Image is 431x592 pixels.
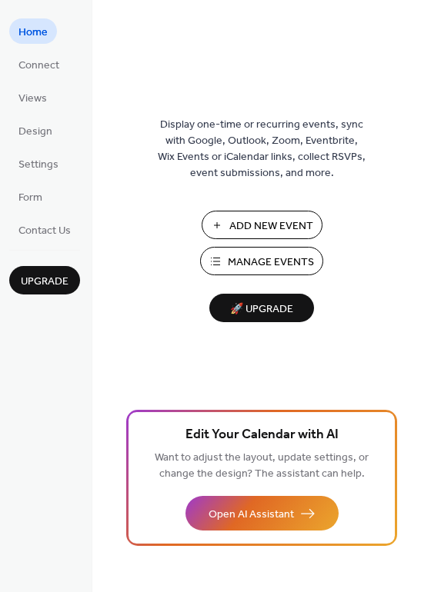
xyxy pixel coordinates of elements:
[18,91,47,107] span: Views
[21,274,68,290] span: Upgrade
[158,117,366,181] span: Display one-time or recurring events, sync with Google, Outlook, Zoom, Eventbrite, Wix Events or ...
[18,25,48,41] span: Home
[9,266,80,294] button: Upgrade
[229,218,313,234] span: Add New Event
[219,299,305,320] span: 🚀 Upgrade
[209,507,294,523] span: Open AI Assistant
[200,247,323,275] button: Manage Events
[209,294,314,322] button: 🚀 Upgrade
[9,184,52,209] a: Form
[18,124,52,140] span: Design
[185,496,339,530] button: Open AI Assistant
[185,424,339,446] span: Edit Your Calendar with AI
[228,254,314,271] span: Manage Events
[18,223,71,239] span: Contact Us
[202,211,322,239] button: Add New Event
[9,85,56,110] a: Views
[9,217,80,242] a: Contact Us
[9,151,68,176] a: Settings
[9,118,62,143] a: Design
[9,52,68,77] a: Connect
[18,58,59,74] span: Connect
[9,18,57,44] a: Home
[18,157,58,173] span: Settings
[18,190,42,206] span: Form
[155,447,369,484] span: Want to adjust the layout, update settings, or change the design? The assistant can help.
